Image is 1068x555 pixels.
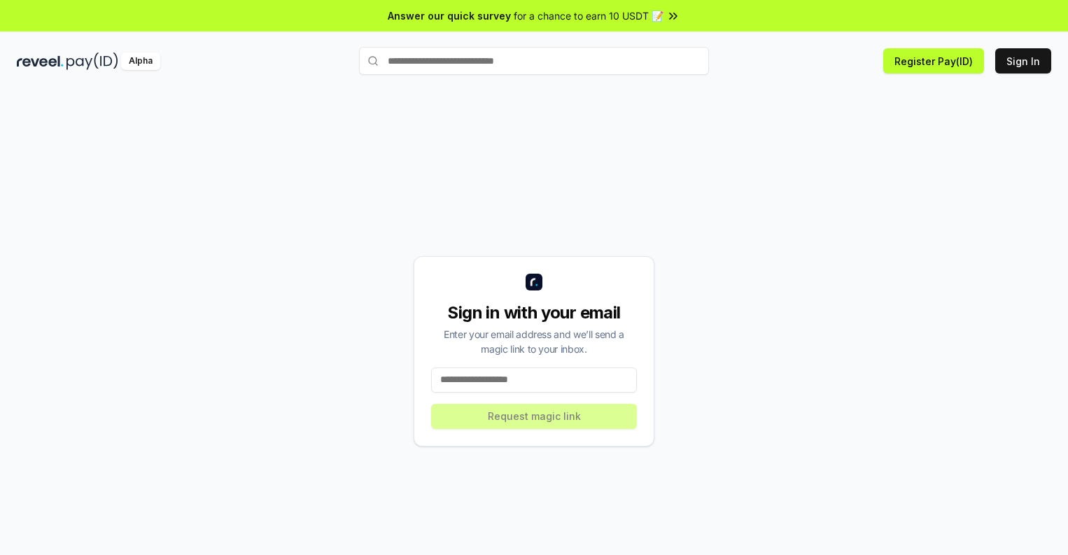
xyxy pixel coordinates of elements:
div: Enter your email address and we’ll send a magic link to your inbox. [431,327,637,356]
span: for a chance to earn 10 USDT 📝 [514,8,663,23]
img: logo_small [526,274,542,290]
span: Answer our quick survey [388,8,511,23]
div: Sign in with your email [431,302,637,324]
button: Register Pay(ID) [883,48,984,73]
div: Alpha [121,52,160,70]
img: pay_id [66,52,118,70]
button: Sign In [995,48,1051,73]
img: reveel_dark [17,52,64,70]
